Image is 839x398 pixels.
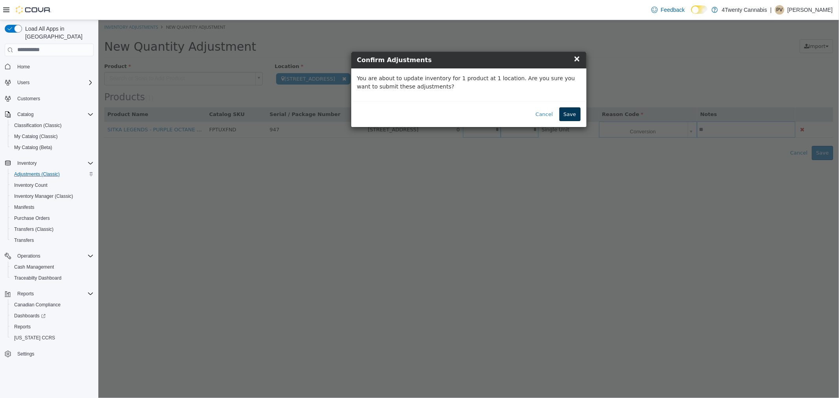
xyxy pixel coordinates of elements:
span: Cash Management [11,262,94,272]
span: My Catalog (Classic) [11,132,94,141]
p: You are about to update inventory for 1 product at 1 location. Are you sure you want to submit th... [259,54,482,71]
span: Settings [17,351,34,357]
a: Traceabilty Dashboard [11,273,65,283]
button: Cancel [433,87,459,101]
a: Settings [14,349,37,359]
span: Inventory Manager (Classic) [14,193,73,199]
span: Load All Apps in [GEOGRAPHIC_DATA] [22,25,94,41]
button: Transfers [8,235,97,246]
button: Traceabilty Dashboard [8,273,97,284]
nav: Complex example [5,58,94,380]
span: Purchase Orders [11,214,94,223]
img: Cova [16,6,51,14]
button: Operations [2,251,97,262]
button: Save [461,87,482,101]
button: Operations [14,251,44,261]
span: Classification (Classic) [11,121,94,130]
span: Transfers (Classic) [11,225,94,234]
a: Inventory Manager (Classic) [11,192,76,201]
span: Adjustments (Classic) [11,170,94,179]
span: Home [14,62,94,72]
span: Traceabilty Dashboard [14,275,61,281]
button: Cash Management [8,262,97,273]
button: Settings [2,348,97,359]
button: Reports [14,289,37,298]
a: Inventory Count [11,181,51,190]
a: Feedback [648,2,688,18]
span: Inventory Manager (Classic) [11,192,94,201]
button: Adjustments (Classic) [8,169,97,180]
span: Reports [17,291,34,297]
span: Manifests [11,203,94,212]
span: Canadian Compliance [14,302,61,308]
button: Reports [8,321,97,332]
a: Classification (Classic) [11,121,65,130]
a: Cash Management [11,262,57,272]
span: My Catalog (Beta) [14,144,52,151]
a: Manifests [11,203,37,212]
span: Washington CCRS [11,333,94,343]
a: Home [14,62,33,72]
button: Inventory [2,158,97,169]
a: Dashboards [8,310,97,321]
span: Catalog [14,110,94,119]
button: Canadian Compliance [8,299,97,310]
span: Inventory [17,160,37,166]
button: Catalog [14,110,37,119]
button: Inventory Count [8,180,97,191]
span: Transfers (Classic) [14,226,53,232]
a: Canadian Compliance [11,300,64,310]
button: Home [2,61,97,72]
span: Manifests [14,204,34,210]
button: Inventory [14,158,40,168]
span: Home [17,64,30,70]
div: Peaches Van Aert [775,5,784,15]
a: Adjustments (Classic) [11,170,63,179]
button: Reports [2,288,97,299]
span: Dashboards [11,311,94,321]
span: Purchase Orders [14,215,50,221]
span: Operations [14,251,94,261]
span: Catalog [17,111,33,118]
p: [PERSON_NAME] [787,5,833,15]
a: My Catalog (Classic) [11,132,61,141]
button: Inventory Manager (Classic) [8,191,97,202]
span: Inventory Count [14,182,48,188]
button: Users [14,78,33,87]
span: Operations [17,253,41,259]
a: Transfers (Classic) [11,225,57,234]
button: Transfers (Classic) [8,224,97,235]
p: 4Twenty Cannabis [722,5,767,15]
span: Feedback [661,6,685,14]
a: Purchase Orders [11,214,53,223]
span: × [475,34,482,43]
button: Purchase Orders [8,213,97,224]
button: My Catalog (Beta) [8,142,97,153]
button: My Catalog (Classic) [8,131,97,142]
span: Reports [14,289,94,298]
a: Reports [11,322,34,332]
span: Transfers [11,236,94,245]
span: Classification (Classic) [14,122,62,129]
span: Cash Management [14,264,54,270]
a: Dashboards [11,311,49,321]
a: My Catalog (Beta) [11,143,55,152]
button: Users [2,77,97,88]
span: Settings [14,349,94,359]
span: My Catalog (Beta) [11,143,94,152]
button: Classification (Classic) [8,120,97,131]
a: Customers [14,94,43,103]
input: Dark Mode [691,6,708,14]
span: Reports [14,324,31,330]
span: Traceabilty Dashboard [11,273,94,283]
span: Transfers [14,237,34,243]
span: Customers [14,94,94,103]
h4: Confirm Adjustments [259,35,482,45]
span: Reports [11,322,94,332]
span: PV [776,5,783,15]
span: Dashboards [14,313,46,319]
a: Transfers [11,236,37,245]
p: | [770,5,772,15]
button: Catalog [2,109,97,120]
